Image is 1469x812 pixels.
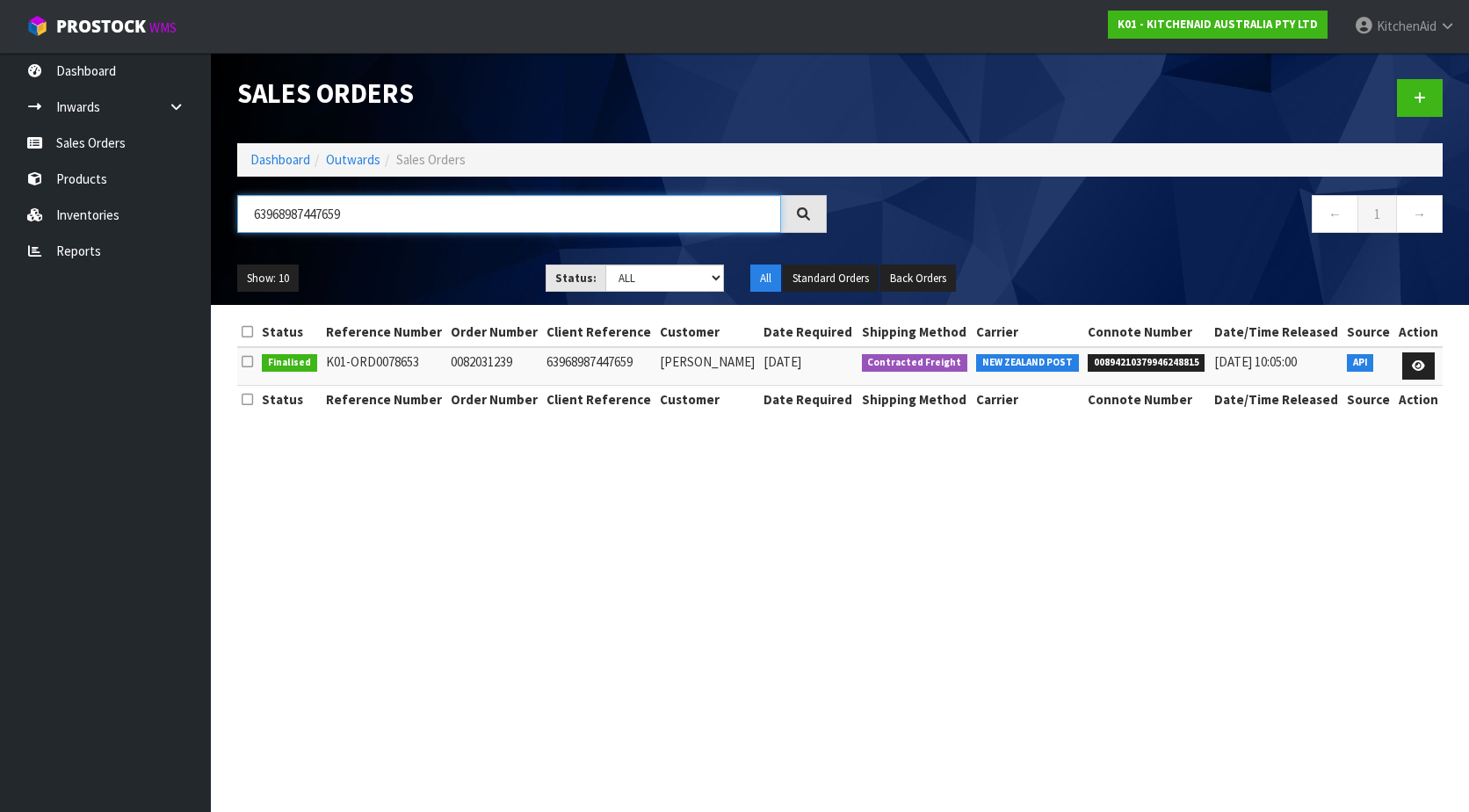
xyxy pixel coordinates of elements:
td: 63968987447659 [542,347,655,385]
th: Reference Number [322,385,446,413]
th: Client Reference [542,385,655,413]
strong: K01 - KITCHENAID AUSTRALIA PTY LTD [1118,17,1318,32]
button: Standard Orders [783,265,879,293]
a: Outwards [326,151,380,168]
span: [DATE] [763,353,801,370]
th: Order Number [446,385,542,413]
a: ← [1312,195,1358,233]
input: Search sales orders [237,195,781,233]
span: KitchenAid [1377,18,1436,34]
span: [DATE] 10:05:00 [1214,353,1297,370]
td: K01-ORD0078653 [322,347,446,385]
th: Status [257,385,322,413]
th: Date Required [759,318,857,346]
th: Shipping Method [858,385,973,413]
small: WMS [149,19,177,36]
th: Action [1394,318,1443,346]
a: 1 [1357,195,1397,233]
img: cube-alt.png [26,15,48,37]
span: ProStock [56,15,146,38]
a: → [1396,195,1443,233]
th: Customer [655,385,759,413]
th: Reference Number [322,318,446,346]
th: Shipping Method [858,318,973,346]
th: Action [1394,385,1443,413]
th: Source [1342,385,1394,413]
th: Date/Time Released [1210,318,1342,346]
th: Carrier [972,385,1083,413]
button: Back Orders [880,265,956,293]
td: 0082031239 [446,347,542,385]
th: Carrier [972,318,1083,346]
span: Sales Orders [396,151,466,168]
td: [PERSON_NAME] [655,347,759,385]
th: Status [257,318,322,346]
span: Contracted Freight [862,354,968,372]
button: All [750,265,781,293]
span: 00894210379946248815 [1088,354,1205,372]
strong: Status: [555,271,597,286]
span: Finalised [262,354,317,372]
h1: Sales Orders [237,79,827,109]
span: API [1347,354,1374,372]
th: Client Reference [542,318,655,346]
th: Customer [655,318,759,346]
th: Date Required [759,385,857,413]
span: NEW ZEALAND POST [976,354,1079,372]
a: Dashboard [250,151,310,168]
th: Source [1342,318,1394,346]
th: Date/Time Released [1210,385,1342,413]
th: Connote Number [1083,385,1210,413]
th: Connote Number [1083,318,1210,346]
button: Show: 10 [237,265,299,293]
nav: Page navigation [853,195,1443,238]
th: Order Number [446,318,542,346]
